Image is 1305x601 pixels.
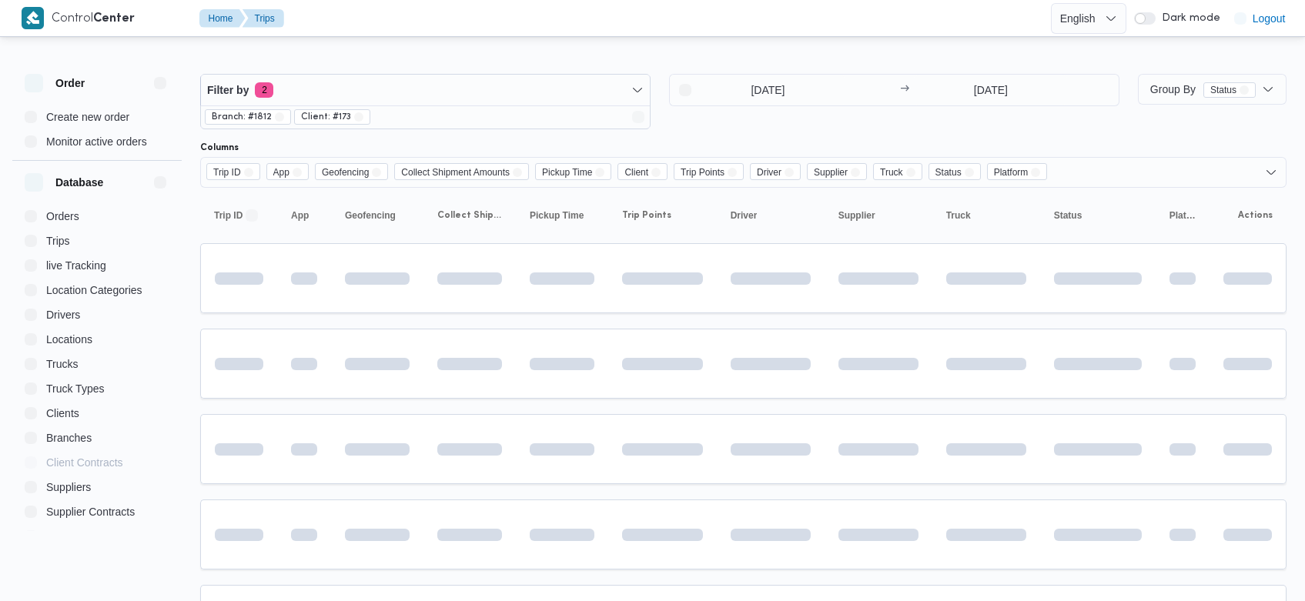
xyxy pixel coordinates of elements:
span: Geofencing [345,209,396,222]
button: remove selected entity [1240,85,1249,95]
button: Remove Truck from selection in this group [906,168,915,177]
span: Client: #173 [294,109,370,125]
button: Remove Supplier from selection in this group [851,168,860,177]
input: Press the down key to open a popover containing a calendar. [670,75,845,105]
button: Trip IDSorted in descending order [208,203,269,228]
button: Trips [243,9,284,28]
span: Trip ID [213,164,241,181]
button: Remove Pickup Time from selection in this group [595,168,604,177]
button: Remove Geofencing from selection in this group [372,168,381,177]
span: Client [617,163,668,180]
button: Remove Client from selection in this group [651,168,661,177]
span: Driver [750,163,801,180]
span: Locations [46,330,92,349]
button: Supplier [832,203,925,228]
span: Status [1054,209,1082,222]
span: Supplier Contracts [46,503,135,521]
button: Remove Collect Shipment Amounts from selection in this group [513,168,522,177]
span: Suppliers [46,478,91,496]
span: 2 active filters [255,82,273,98]
svg: Sorted in descending order [246,209,258,222]
button: Supplier Contracts [18,499,176,524]
button: Suppliers [18,475,176,499]
span: Geofencing [322,164,369,181]
button: Remove Trip ID from selection in this group [244,168,253,177]
button: Geofencing [339,203,416,228]
span: Client [624,164,648,181]
span: Trucks [46,355,78,373]
img: X8yXhbKr1z7QwAAAABJRU5ErkJggg== [22,7,44,29]
button: Truck [940,203,1032,228]
button: Filter by2 active filters [201,75,650,105]
span: Client: #173 [301,110,351,124]
span: Supplier [838,209,875,222]
div: Order [12,105,182,160]
button: Database [25,173,169,192]
span: Drivers [46,306,80,324]
button: Trips [18,229,176,253]
button: Driver [724,203,817,228]
span: Trip Points [674,163,744,180]
button: Truck Types [18,376,176,401]
span: Status [1210,83,1236,97]
button: Trucks [18,352,176,376]
span: live Tracking [46,256,106,275]
button: Locations [18,327,176,352]
button: Group ByStatusremove selected entity [1138,74,1287,105]
span: Branches [46,429,92,447]
button: Branches [18,426,176,450]
button: Order [25,74,169,92]
input: Press the down key to open a popover containing a calendar. [914,75,1067,105]
span: App [266,163,309,180]
span: Collect Shipment Amounts [401,164,510,181]
span: Supplier [807,163,867,180]
button: Logout [1228,3,1292,34]
span: Trip Points [681,164,724,181]
span: Collect Shipment Amounts [437,209,502,222]
div: → [900,85,909,95]
span: Truck [880,164,903,181]
button: Devices [18,524,176,549]
span: App [273,164,289,181]
span: Trip Points [622,209,671,222]
button: Remove Platform from selection in this group [1031,168,1040,177]
span: Orders [46,207,79,225]
button: App [285,203,323,228]
span: Devices [46,527,85,546]
span: App [291,209,309,222]
button: Clients [18,401,176,426]
b: Center [93,13,135,25]
span: Pickup Time [530,209,584,222]
span: Truck [873,163,922,180]
button: Pickup Time [524,203,601,228]
span: Trips [46,232,70,250]
span: Branch: #1812 [205,109,291,125]
span: Driver [731,209,758,222]
button: Home [199,9,246,28]
span: Clients [46,404,79,422]
button: Monitor active orders [18,129,176,154]
span: Status [1203,82,1256,98]
button: Remove [629,108,647,126]
span: Geofencing [315,163,388,180]
button: Orders [18,204,176,229]
h3: Order [55,74,85,92]
label: Columns [200,142,239,154]
span: Status [929,163,981,180]
span: Location Categories [46,281,142,299]
span: Trip ID; Sorted in descending order [214,209,243,222]
span: Dark mode [1156,12,1220,25]
button: Remove App from selection in this group [293,168,302,177]
button: Drivers [18,302,176,327]
button: live Tracking [18,253,176,278]
span: Branch: #1812 [212,110,272,124]
span: Status [935,164,962,181]
button: Status [1048,203,1148,228]
button: remove selected entity [354,112,363,122]
span: Trip ID [206,163,260,180]
button: Open list of options [1265,166,1277,179]
button: Remove Trip Points from selection in this group [728,168,737,177]
button: Remove Status from selection in this group [965,168,974,177]
span: Group ByStatus [1150,83,1256,95]
button: Create new order [18,105,176,129]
